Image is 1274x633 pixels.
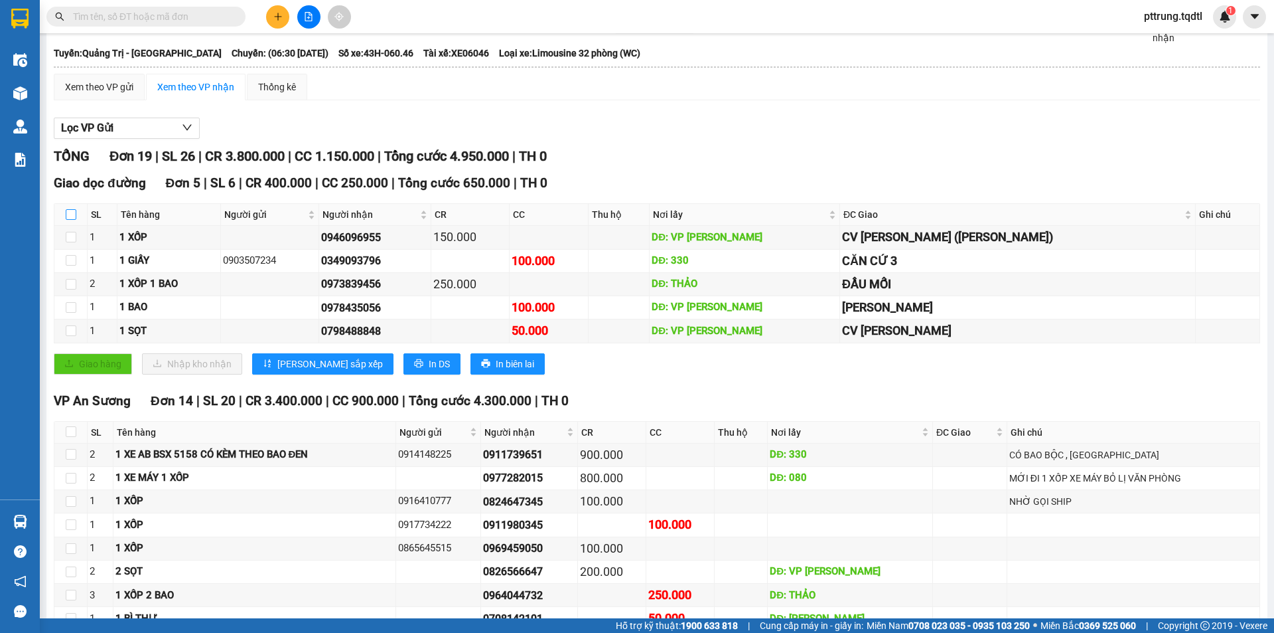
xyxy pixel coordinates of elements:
div: 1 [90,253,115,269]
span: | [288,148,291,164]
div: DĐ: THẢO [770,588,930,604]
span: Người nhận [322,207,417,222]
img: warehouse-icon [13,53,27,67]
div: 200.000 [580,563,644,581]
button: printerIn DS [403,353,460,375]
div: NHỜ GỌI SHIP [1009,494,1257,509]
img: logo-vxr [11,9,29,29]
span: Chuyến: (06:30 [DATE]) [232,46,328,60]
div: 2 [90,564,111,580]
strong: 0369 525 060 [1079,620,1136,631]
div: Xem theo VP nhận [157,80,234,94]
div: 2 [90,276,115,292]
span: CR 400.000 [246,175,312,191]
div: CV [PERSON_NAME] [842,321,1193,340]
span: Miền Nam [867,618,1030,633]
div: 800.000 [580,469,644,488]
div: 1 SỌT [119,323,219,339]
div: DĐ: VP [PERSON_NAME] [652,323,837,339]
input: Tìm tên, số ĐT hoặc mã đơn [73,9,230,24]
div: CV [PERSON_NAME] ([PERSON_NAME]) [842,228,1193,246]
th: Thu hộ [589,204,650,226]
button: file-add [297,5,320,29]
img: warehouse-icon [13,515,27,529]
span: | [198,148,202,164]
span: sort-ascending [263,359,272,369]
button: printerIn biên lai [470,353,545,375]
span: | [535,393,538,408]
span: | [512,148,516,164]
div: 0911980345 [483,517,575,533]
span: TỔNG [54,148,90,164]
span: Đơn 5 [166,175,201,191]
span: Giao dọc đường [54,175,146,191]
div: 1 BÌ THƯ [115,611,393,627]
button: Lọc VP Gửi [54,118,200,139]
sup: 1 [1226,6,1236,15]
div: 1 XỐP [115,541,393,557]
div: 0964044732 [483,587,575,604]
span: TH 0 [541,393,569,408]
button: caret-down [1243,5,1266,29]
span: Nơi lấy [771,425,919,440]
div: 0973839456 [321,276,428,292]
div: 0916410777 [398,494,479,509]
span: | [391,175,395,191]
div: 50.000 [512,321,586,340]
span: aim [334,12,344,21]
div: DĐ: [PERSON_NAME] [770,611,930,627]
div: 1 [90,541,111,557]
span: VP An Sương [54,393,131,408]
th: Tên hàng [117,204,222,226]
span: TH 0 [519,148,547,164]
span: In DS [429,357,450,371]
img: solution-icon [13,153,27,167]
th: SL [88,204,117,226]
div: 1 XỐP 2 BAO [115,588,393,604]
span: SL 20 [203,393,236,408]
div: 0969459050 [483,540,575,557]
div: 0349093796 [321,252,428,269]
span: TH 0 [520,175,547,191]
div: 0798488848 [321,323,428,339]
div: 1 [90,494,111,509]
div: 1 [90,517,111,533]
div: 100.000 [580,492,644,511]
div: 0977282015 [483,470,575,486]
th: CC [646,422,715,444]
span: Lọc VP Gửi [61,120,113,136]
span: Người nhận [484,425,564,440]
span: question-circle [14,545,27,558]
span: | [748,618,750,633]
div: 2 [90,470,111,486]
span: Miền Bắc [1040,618,1136,633]
div: 100.000 [512,298,586,317]
div: 0824647345 [483,494,575,510]
div: 0978435056 [321,300,428,316]
th: Ghi chú [1196,204,1260,226]
span: ⚪️ [1033,623,1037,628]
div: 250.000 [433,275,508,294]
span: SL 26 [162,148,195,164]
span: [PERSON_NAME] sắp xếp [277,357,383,371]
div: 0917734222 [398,517,479,533]
div: 1 XỐP 1 BAO [119,276,219,292]
span: | [315,175,318,191]
div: MỚI ĐI 1 XỐP XE MÁY BỎ LỊ VĂN PHÒNG [1009,471,1257,486]
div: 0914148225 [398,447,479,463]
span: CR 3.400.000 [246,393,322,408]
span: file-add [304,12,313,21]
span: Loại xe: Limousine 32 phòng (WC) [499,46,640,60]
th: CR [431,204,510,226]
span: Cung cấp máy in - giấy in: [760,618,863,633]
div: 1 [90,300,115,316]
span: CR 3.800.000 [205,148,285,164]
span: | [155,148,159,164]
span: | [326,393,329,408]
button: plus [266,5,289,29]
div: DĐ: THẢO [652,276,837,292]
span: Nơi lấy [653,207,826,222]
div: 1 [90,230,115,246]
div: CĂN CỨ 3 [842,252,1193,270]
div: 0911739651 [483,446,575,463]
